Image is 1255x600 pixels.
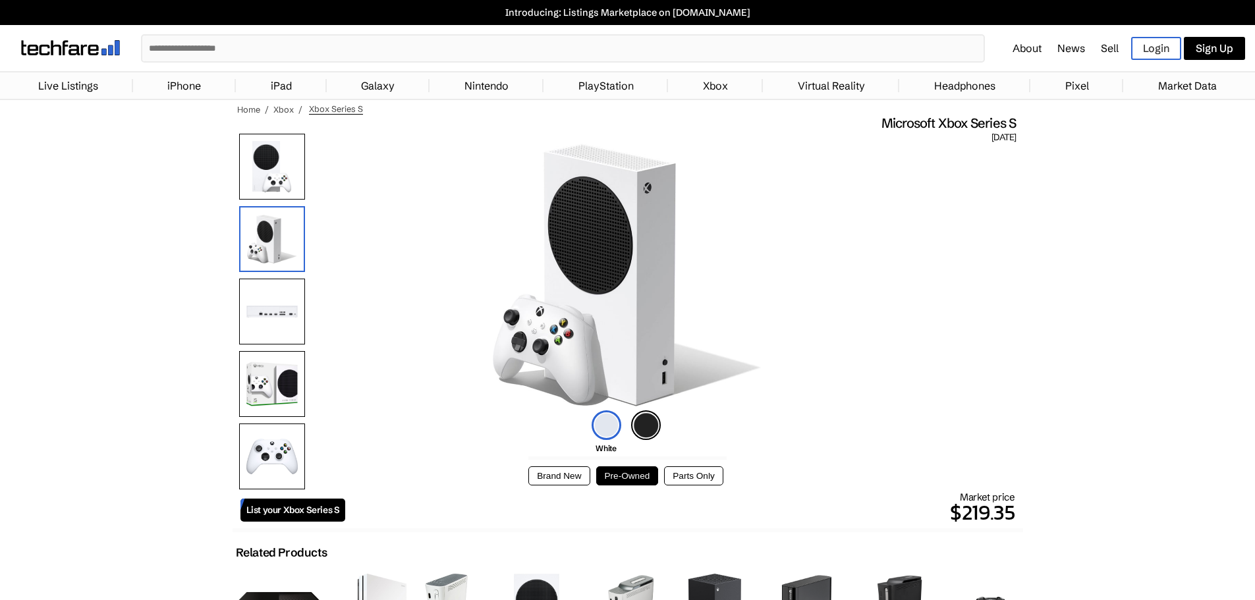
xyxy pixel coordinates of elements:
[239,206,305,272] img: Front
[7,7,1248,18] a: Introducing: Listings Marketplace on [DOMAIN_NAME]
[239,423,305,489] img: Controller
[236,545,327,560] h2: Related Products
[1184,37,1245,60] a: Sign Up
[596,443,616,453] span: White
[345,497,1015,528] p: $219.35
[240,499,346,522] a: List your Xbox Series S
[1101,41,1119,55] a: Sell
[21,40,120,55] img: techfare logo
[592,410,621,440] img: white-icon
[273,104,294,115] a: Xbox
[239,351,305,417] img: Box
[881,115,1017,132] span: Microsoft Xbox Series S
[298,104,302,115] span: /
[696,72,735,99] a: Xbox
[664,466,723,485] button: Parts Only
[246,505,340,516] span: List your Xbox Series S
[631,410,661,440] img: black-icon
[161,72,208,99] a: iPhone
[239,134,305,200] img: Microsoft Xbox Series S
[791,72,872,99] a: Virtual Reality
[572,72,640,99] a: PlayStation
[1059,72,1096,99] a: Pixel
[264,72,298,99] a: iPad
[309,103,363,115] span: Xbox Series S
[528,466,590,485] button: Brand New
[458,72,515,99] a: Nintendo
[237,104,260,115] a: Home
[928,72,1002,99] a: Headphones
[1057,41,1085,55] a: News
[1013,41,1042,55] a: About
[493,144,762,407] img: Microsoft Xbox Series S
[1131,37,1181,60] a: Login
[991,132,1016,144] span: [DATE]
[354,72,401,99] a: Galaxy
[596,466,659,485] button: Pre-Owned
[1152,72,1223,99] a: Market Data
[265,104,269,115] span: /
[32,72,105,99] a: Live Listings
[345,491,1015,528] div: Market price
[239,279,305,344] img: Rear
